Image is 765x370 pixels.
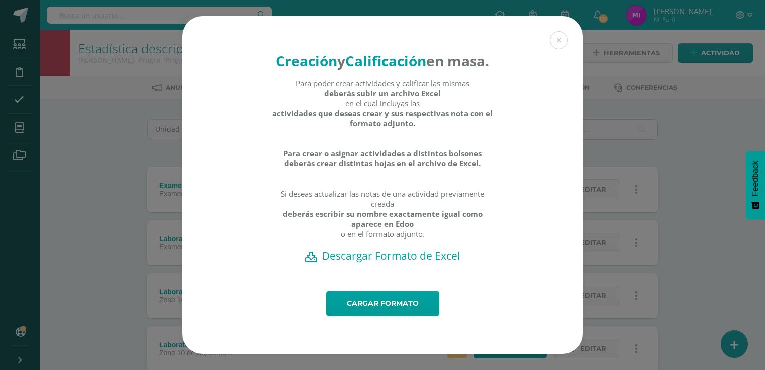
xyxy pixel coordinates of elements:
[272,209,494,229] strong: deberás escribir su nombre exactamente igual como aparece en Edoo
[272,108,494,128] strong: actividades que deseas crear y sus respectivas nota con el formato adjunto.
[751,161,760,196] span: Feedback
[345,51,426,70] strong: Calificación
[326,291,439,316] a: Cargar formato
[746,151,765,219] button: Feedback - Mostrar encuesta
[337,51,345,70] strong: y
[272,78,494,249] div: Para poder crear actividades y calificar las mismas en el cual incluyas las Si deseas actualizar ...
[550,31,568,49] button: Close (Esc)
[200,249,565,263] a: Descargar Formato de Excel
[272,51,494,70] h4: en masa.
[276,51,337,70] strong: Creación
[272,148,494,168] strong: Para crear o asignar actividades a distintos bolsones deberás crear distintas hojas en el archivo...
[324,88,441,98] strong: deberás subir un archivo Excel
